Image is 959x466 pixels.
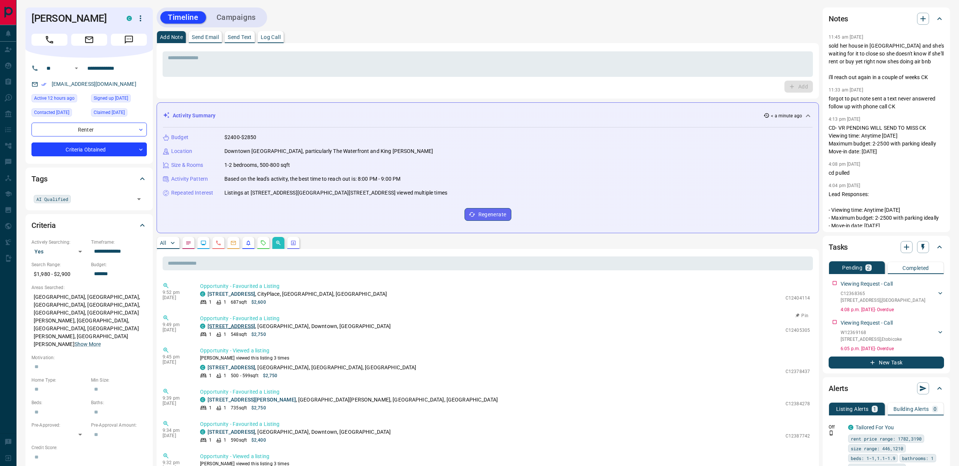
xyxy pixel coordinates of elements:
span: Active 12 hours ago [34,94,75,102]
button: Open [134,194,144,204]
p: Off [829,424,844,430]
svg: Listing Alerts [245,240,251,246]
p: Opportunity - Viewed a listing [200,347,810,355]
h2: Notes [829,13,848,25]
p: [STREET_ADDRESS] , [GEOGRAPHIC_DATA] [841,297,925,304]
p: 1 [224,331,226,338]
p: , [GEOGRAPHIC_DATA], [GEOGRAPHIC_DATA], [GEOGRAPHIC_DATA] [208,364,417,372]
p: Activity Pattern [171,175,208,183]
p: 735 sqft [231,405,247,411]
a: Tailored For You [856,424,894,430]
p: 9:52 pm [163,290,189,295]
p: 4:08 pm [DATE] [829,162,860,167]
p: 9:39 pm [163,396,189,401]
span: bathrooms: 1 [902,454,934,462]
p: Credit Score: [31,444,147,451]
p: 500 - 599 sqft [231,372,258,379]
a: [STREET_ADDRESS][PERSON_NAME] [208,397,296,403]
button: Show More [75,340,101,348]
div: Tasks [829,238,944,256]
button: Timeline [160,11,206,24]
p: Opportunity - Favourited a Listing [200,315,810,322]
p: 6:05 p.m. [DATE] - Overdue [841,345,944,352]
div: condos.ca [848,425,853,430]
p: 1 [873,406,876,412]
a: [STREET_ADDRESS] [208,429,255,435]
p: C12404114 [786,295,810,301]
p: 590 sqft [231,437,247,444]
p: CD- VR PENDING WILL SEND TO MISS CK Viewing time: Anytime [DATE] Maximum budget: 2-2500 with park... [829,124,944,156]
svg: Agent Actions [290,240,296,246]
p: $2,400 [251,437,266,444]
h1: [PERSON_NAME] [31,12,115,24]
p: 9:49 pm [163,322,189,327]
p: 1 [224,372,226,379]
h2: Alerts [829,382,848,394]
svg: Opportunities [275,240,281,246]
svg: Push Notification Only [829,430,834,436]
p: 4:04 pm [DATE] [829,183,860,188]
p: Repeated Interest [171,189,213,197]
p: $2,750 [251,331,266,338]
div: Yes [31,246,87,258]
div: Criteria [31,216,147,234]
p: Building Alerts [893,406,929,412]
div: Alerts [829,379,944,397]
span: beds: 1-1,1.1-1.9 [851,454,895,462]
p: 9:34 pm [163,428,189,433]
h2: Tags [31,173,47,185]
p: [DATE] [163,401,189,406]
div: Notes [829,10,944,28]
p: Opportunity - Favourited a Listing [200,388,810,396]
p: , [GEOGRAPHIC_DATA][PERSON_NAME], [GEOGRAPHIC_DATA], [GEOGRAPHIC_DATA] [208,396,498,404]
p: Opportunity - Favourited a Listing [200,420,810,428]
p: $2,750 [251,405,266,411]
p: All [160,240,166,246]
p: Viewing Request - Call [841,280,893,288]
p: $2400-$2850 [224,133,256,141]
p: 1 [224,299,226,306]
button: Pin [791,312,813,319]
div: Criteria Obtained [31,142,147,156]
p: Add Note [160,34,183,40]
p: < a minute ago [771,112,802,119]
svg: Lead Browsing Activity [200,240,206,246]
button: Regenerate [465,208,511,221]
p: sold her house in [GEOGRAPHIC_DATA] and she's waiting for it to close so she doesn't know if she'... [829,42,944,81]
p: $2,750 [263,372,278,379]
p: Baths: [91,399,147,406]
p: Actively Searching: [31,239,87,246]
p: Based on the lead's activity, the best time to reach out is: 8:00 PM - 9:00 PM [224,175,400,183]
svg: Email Verified [41,82,46,87]
p: Opportunity - Viewed a listing [200,453,810,460]
p: 4:13 pm [DATE] [829,117,860,122]
p: $1,980 - $2,900 [31,268,87,280]
p: 0 [934,406,937,412]
a: [STREET_ADDRESS] [208,323,255,329]
p: 1 [209,299,212,306]
svg: Emails [230,240,236,246]
a: [EMAIL_ADDRESS][DOMAIN_NAME] [52,81,136,87]
div: Tags [31,170,147,188]
p: 11:45 am [DATE] [829,34,863,40]
div: condos.ca [200,365,205,370]
p: Timeframe: [91,239,147,246]
p: Beds: [31,399,87,406]
h2: Criteria [31,219,56,231]
p: Areas Searched: [31,284,147,291]
p: 11:33 am [DATE] [829,87,863,93]
p: [DATE] [163,295,189,300]
span: size range: 446,1210 [851,445,903,452]
p: $2,600 [251,299,266,306]
p: 2 [867,265,870,270]
div: condos.ca [200,291,205,297]
p: Activity Summary [173,112,215,120]
svg: Requests [260,240,266,246]
a: [STREET_ADDRESS] [208,291,255,297]
div: condos.ca [200,324,205,329]
p: 548 sqft [231,331,247,338]
p: 1-2 bedrooms, 500-800 sqft [224,161,290,169]
p: 1 [209,331,212,338]
span: Call [31,34,67,46]
button: Open [72,64,81,73]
